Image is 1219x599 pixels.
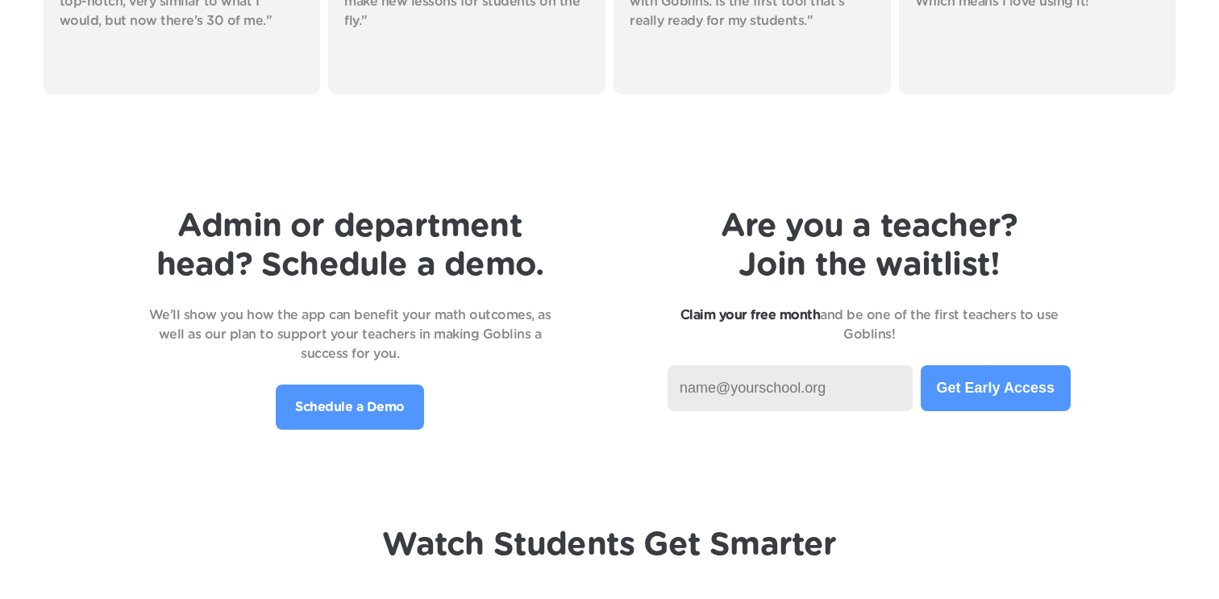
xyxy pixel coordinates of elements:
[148,207,551,285] h1: Admin or department head? Schedule a demo.
[295,397,405,417] p: Schedule a Demo
[921,365,1071,411] button: Get Early Access
[276,385,424,430] a: Schedule a Demo
[148,306,551,364] p: We’ll show you how the app can benefit your math outcomes, as well as our plan to support your te...
[382,526,836,564] h1: Watch Students Get Smarter
[668,306,1071,344] p: and be one of the first teachers to use Goblins!
[668,365,913,411] input: name@yourschool.org
[680,309,821,322] strong: Claim your free month
[668,207,1071,285] h1: Are you a teacher? Join the waitlist!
